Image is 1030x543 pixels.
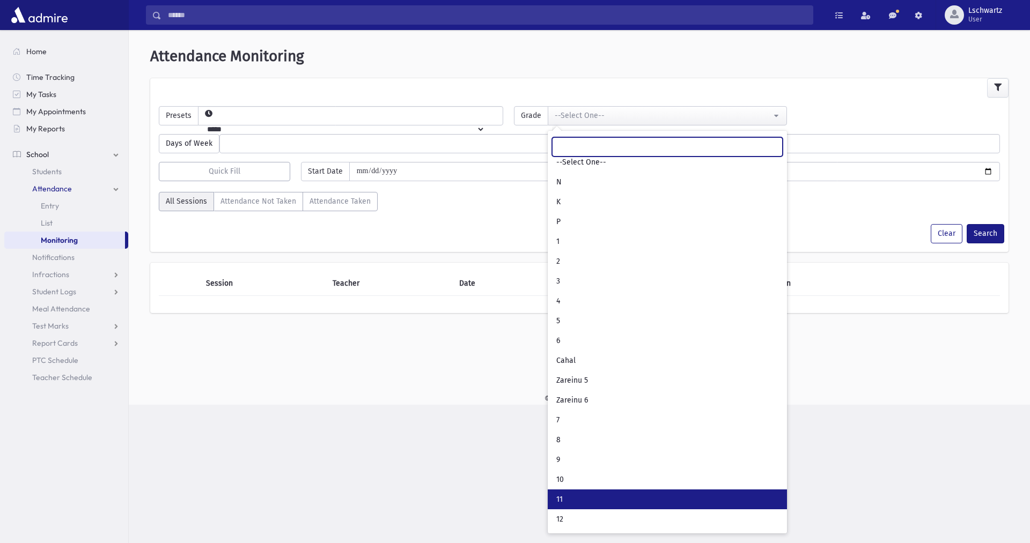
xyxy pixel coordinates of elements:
[32,252,75,262] span: Notifications
[4,232,125,249] a: Monitoring
[4,180,128,197] a: Attendance
[556,316,560,326] span: 5
[967,224,1004,243] button: Search
[32,321,69,331] span: Test Marks
[32,355,78,365] span: PTC Schedule
[26,72,75,82] span: Time Tracking
[146,393,1013,405] div: © 2025 -
[32,287,76,296] span: Student Logs
[556,514,563,525] span: 12
[159,192,214,211] label: All Sessions
[548,106,787,125] button: --Select One--
[303,192,378,211] label: Attendance Taken
[214,192,303,211] label: Attendance Not Taken
[556,177,562,188] span: N
[326,271,453,296] th: Teacher
[4,334,128,352] a: Report Cards
[556,355,576,366] span: Cahal
[32,338,78,348] span: Report Cards
[453,271,545,296] th: Date
[41,218,53,228] span: List
[4,283,128,300] a: Student Logs
[159,106,198,125] span: Presets
[26,90,56,99] span: My Tasks
[4,249,128,266] a: Notifications
[32,373,92,382] span: Teacher Schedule
[514,106,548,125] span: Grade
[161,5,813,25] input: Search
[41,201,59,211] span: Entry
[545,271,723,296] th: Day of Week
[150,47,304,65] span: Attendance Monitoring
[159,192,378,215] div: AttTaken
[159,162,290,181] button: Quick Fill
[159,134,219,153] span: Days of Week
[4,369,128,386] a: Teacher Schedule
[556,217,561,227] span: P
[26,47,47,56] span: Home
[556,236,560,247] span: 1
[41,235,78,245] span: Monitoring
[4,103,128,120] a: My Appointments
[552,137,783,157] input: Search
[931,224,962,243] button: Clear
[4,266,128,283] a: Infractions
[200,271,326,296] th: Session
[556,157,606,168] span: --Select One--
[555,110,771,121] div: --Select One--
[556,415,560,426] span: 7
[556,256,560,267] span: 2
[4,214,128,232] a: List
[556,435,561,445] span: 8
[556,474,564,485] span: 10
[968,15,1002,24] span: User
[4,120,128,137] a: My Reports
[4,317,128,334] a: Test Marks
[556,197,561,207] span: K
[9,4,70,26] img: AdmirePro
[32,184,72,194] span: Attendance
[26,107,86,116] span: My Appointments
[4,69,128,86] a: Time Tracking
[4,43,128,60] a: Home
[723,271,959,296] th: Attendance Taken
[556,296,560,307] span: 4
[32,270,69,279] span: Infractions
[4,146,128,163] a: School
[4,163,128,180] a: Students
[556,336,560,346] span: 6
[26,124,65,133] span: My Reports
[32,167,62,176] span: Students
[301,162,350,181] span: Start Date
[4,197,128,214] a: Entry
[209,167,240,176] span: Quick Fill
[32,304,90,314] span: Meal Attendance
[556,494,563,505] span: 11
[4,352,128,369] a: PTC Schedule
[968,6,1002,15] span: Lschwartz
[26,150,49,159] span: School
[556,375,588,386] span: Zareinu 5
[4,300,128,317] a: Meal Attendance
[556,455,560,465] span: 9
[556,395,588,406] span: Zareinu 6
[4,86,128,103] a: My Tasks
[556,276,560,287] span: 3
